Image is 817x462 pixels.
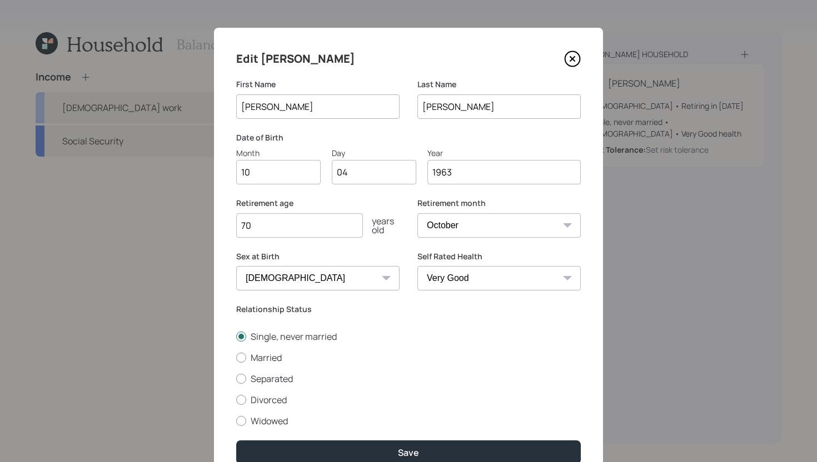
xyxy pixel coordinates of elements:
[236,50,355,68] h4: Edit [PERSON_NAME]
[236,415,581,427] label: Widowed
[236,251,400,262] label: Sex at Birth
[363,217,400,234] div: years old
[236,79,400,90] label: First Name
[332,147,416,159] div: Day
[236,304,581,315] label: Relationship Status
[236,394,581,406] label: Divorced
[236,147,321,159] div: Month
[417,198,581,209] label: Retirement month
[236,351,581,364] label: Married
[417,251,581,262] label: Self Rated Health
[236,330,581,343] label: Single, never married
[398,446,419,459] div: Save
[427,147,581,159] div: Year
[236,132,581,143] label: Date of Birth
[236,373,581,385] label: Separated
[236,160,321,184] input: Month
[236,198,400,209] label: Retirement age
[417,79,581,90] label: Last Name
[332,160,416,184] input: Day
[427,160,581,184] input: Year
